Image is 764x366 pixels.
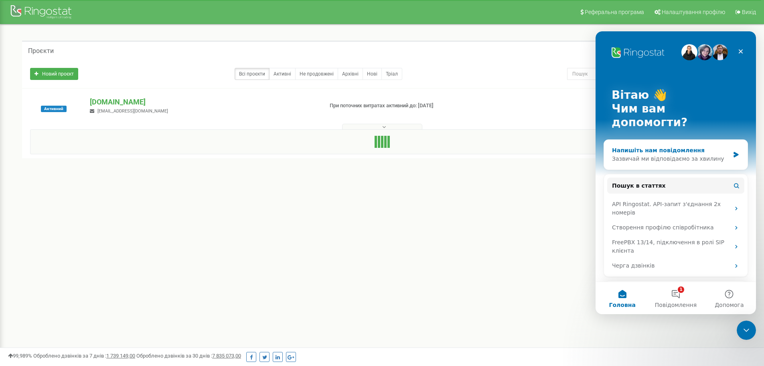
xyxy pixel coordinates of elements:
a: Активні [269,68,296,80]
h5: Проєкти [28,47,54,55]
a: Новий проєкт [30,68,78,80]
a: Тріал [381,68,402,80]
span: Реферальна програма [585,9,644,15]
p: [DOMAIN_NAME] [90,97,316,107]
u: 7 835 073,00 [212,353,241,359]
u: 1 739 149,00 [106,353,135,359]
input: Пошук [567,68,698,80]
span: Налаштування профілю [662,9,725,15]
a: Всі проєкти [235,68,270,80]
a: Архівні [338,68,363,80]
iframe: Intercom live chat [737,321,756,340]
span: Вихід [742,9,756,15]
span: [EMAIL_ADDRESS][DOMAIN_NAME] [97,108,168,114]
span: Оброблено дзвінків за 30 днів : [136,353,241,359]
a: Нові [363,68,382,80]
span: Оброблено дзвінків за 7 днів : [33,353,135,359]
span: Активний [41,106,67,112]
p: При поточних витратах активний до: [DATE] [330,102,496,110]
iframe: Intercom live chat [596,31,756,314]
span: 99,989% [8,353,32,359]
a: Не продовжені [295,68,338,80]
